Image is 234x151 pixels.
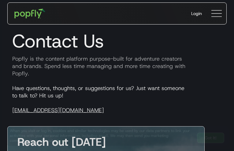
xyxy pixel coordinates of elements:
[10,4,50,23] a: home
[12,107,104,114] a: [EMAIL_ADDRESS][DOMAIN_NAME]
[7,30,227,52] h1: Contact Us
[10,128,192,143] div: When you visit or log in, cookies and similar technologies may be used by our data partners to li...
[7,85,227,114] p: Have questions, thoughts, or suggestions for us? Just want someone to talk to? Hit us up!
[197,133,224,143] a: Got It!
[186,6,207,21] a: Login
[7,55,227,77] p: Popfly is the content platform purpose-built for adventure creators and brands. Spend less time m...
[58,138,65,143] a: here
[191,10,202,17] div: Login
